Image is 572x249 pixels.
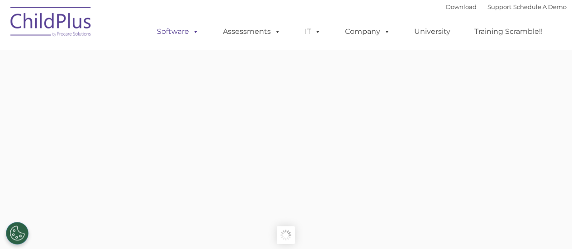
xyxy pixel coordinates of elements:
font: | [446,3,567,10]
a: Assessments [214,23,290,41]
a: IT [296,23,330,41]
a: Training Scramble!! [465,23,552,41]
a: University [405,23,459,41]
a: Software [148,23,208,41]
a: Company [336,23,399,41]
a: Support [487,3,511,10]
button: Cookies Settings [6,222,28,244]
a: Schedule A Demo [513,3,567,10]
img: ChildPlus by Procare Solutions [6,0,96,46]
a: Download [446,3,477,10]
